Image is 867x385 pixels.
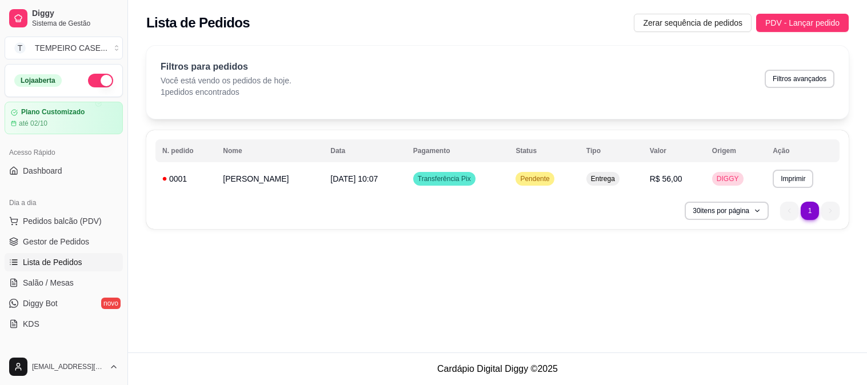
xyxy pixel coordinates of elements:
p: Filtros para pedidos [161,60,291,74]
div: Dia a dia [5,194,123,212]
span: Transferência Pix [415,174,473,183]
p: 1 pedidos encontrados [161,86,291,98]
button: 30itens por página [685,202,769,220]
th: Data [323,139,406,162]
th: Valor [643,139,705,162]
span: Entrega [589,174,617,183]
span: Pendente [518,174,552,183]
span: Salão / Mesas [23,277,74,288]
button: Alterar Status [88,74,113,87]
h2: Lista de Pedidos [146,14,250,32]
th: N. pedido [155,139,216,162]
th: Tipo [580,139,643,162]
th: Nome [216,139,323,162]
nav: pagination navigation [774,196,845,226]
td: [PERSON_NAME] [216,165,323,192]
span: T [14,42,26,54]
div: Loja aberta [14,74,62,87]
span: KDS [23,318,39,330]
button: Imprimir [773,170,813,188]
span: Gestor de Pedidos [23,236,89,247]
span: PDV - Lançar pedido [765,17,840,29]
div: Catálogo [5,347,123,365]
span: Zerar sequência de pedidos [643,17,742,29]
a: Dashboard [5,162,123,180]
a: Salão / Mesas [5,274,123,292]
button: PDV - Lançar pedido [756,14,849,32]
div: TEMPEIRO CASE ... [35,42,107,54]
a: Plano Customizadoaté 02/10 [5,102,123,134]
th: Origem [705,139,766,162]
span: R$ 56,00 [650,174,682,183]
a: Lista de Pedidos [5,253,123,271]
article: até 02/10 [19,119,47,128]
footer: Cardápio Digital Diggy © 2025 [128,352,867,385]
div: Acesso Rápido [5,143,123,162]
span: DIGGY [714,174,741,183]
button: [EMAIL_ADDRESS][DOMAIN_NAME] [5,353,123,380]
span: [EMAIL_ADDRESS][DOMAIN_NAME] [32,362,105,371]
p: Você está vendo os pedidos de hoje. [161,75,291,86]
article: Plano Customizado [21,108,85,117]
button: Pedidos balcão (PDV) [5,212,123,230]
span: Diggy [32,9,118,19]
span: Lista de Pedidos [23,256,82,268]
th: Ação [766,139,840,162]
th: Pagamento [406,139,509,162]
button: Filtros avançados [765,70,834,88]
button: Zerar sequência de pedidos [634,14,752,32]
span: Diggy Bot [23,298,58,309]
th: Status [509,139,579,162]
span: [DATE] 10:07 [330,174,378,183]
button: Select a team [5,37,123,59]
div: 0001 [162,173,209,185]
a: Gestor de Pedidos [5,232,123,251]
span: Pedidos balcão (PDV) [23,215,102,227]
li: pagination item 1 active [801,202,819,220]
a: Diggy Botnovo [5,294,123,312]
a: KDS [5,315,123,333]
span: Dashboard [23,165,62,177]
span: Sistema de Gestão [32,19,118,28]
a: DiggySistema de Gestão [5,5,123,32]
